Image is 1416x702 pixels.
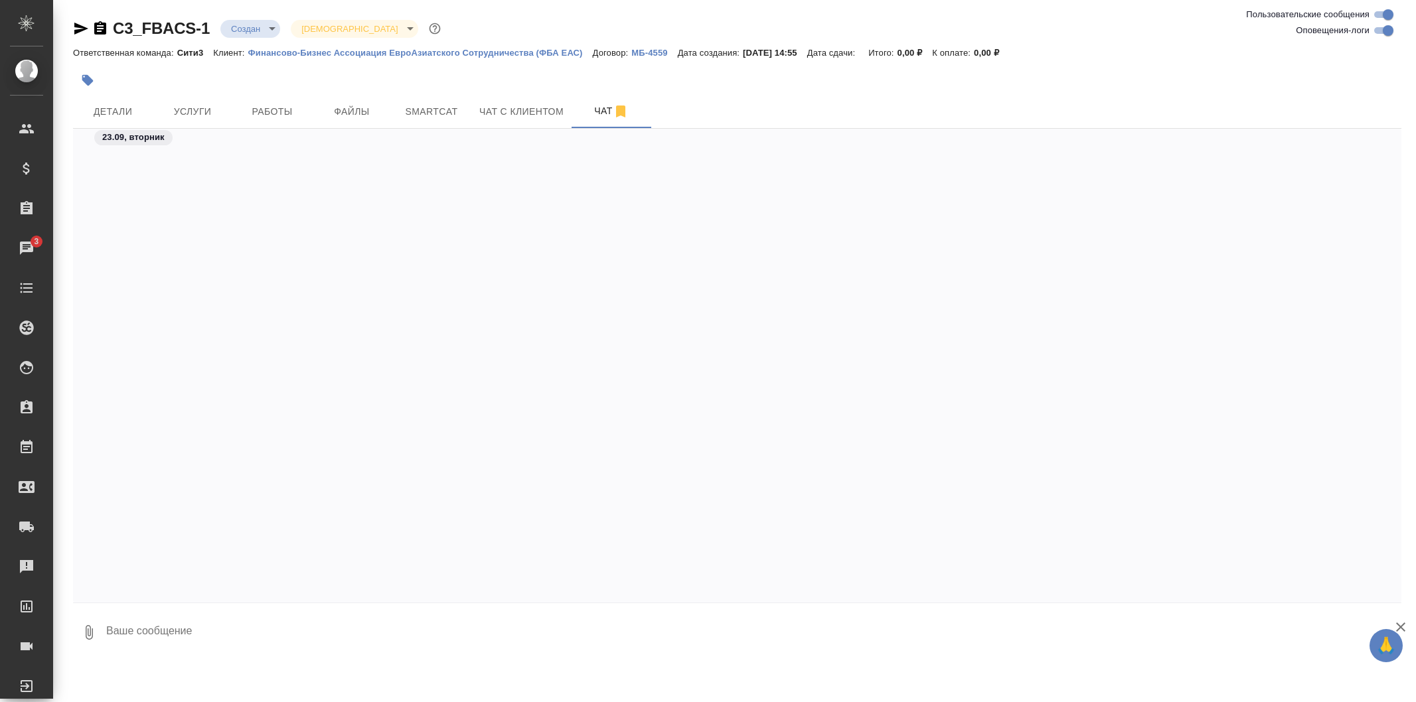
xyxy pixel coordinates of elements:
p: Дата создания: [678,48,743,58]
a: МБ-4559 [631,46,677,58]
a: C3_FBACS-1 [113,19,210,37]
span: Пользовательские сообщения [1246,8,1370,21]
button: Добавить тэг [73,66,102,95]
p: Договор: [593,48,632,58]
button: Скопировать ссылку для ЯМессенджера [73,21,89,36]
span: 🙏 [1375,632,1397,660]
p: 23.09, вторник [102,131,165,144]
p: 0,00 ₽ [898,48,933,58]
span: Работы [240,104,304,120]
span: Чат с клиентом [479,104,564,120]
button: [DEMOGRAPHIC_DATA] [297,23,402,35]
svg: Отписаться [613,104,629,119]
button: 🙏 [1370,629,1403,662]
a: Финансово-Бизнес Ассоциация ЕвроАзиатского Сотрудничества (ФБА ЕАС) [248,46,593,58]
span: Файлы [320,104,384,120]
span: Детали [81,104,145,120]
p: Клиент: [213,48,248,58]
p: К оплате: [932,48,974,58]
p: Финансово-Бизнес Ассоциация ЕвроАзиатского Сотрудничества (ФБА ЕАС) [248,48,593,58]
p: Ответственная команда: [73,48,177,58]
p: Итого: [868,48,897,58]
span: Оповещения-логи [1296,24,1370,37]
div: Создан [291,20,418,38]
p: Сити3 [177,48,214,58]
p: 0,00 ₽ [974,48,1009,58]
a: 3 [3,232,50,265]
p: Дата сдачи: [807,48,858,58]
button: Доп статусы указывают на важность/срочность заказа [426,20,443,37]
span: 3 [26,235,46,248]
p: МБ-4559 [631,48,677,58]
span: Услуги [161,104,224,120]
p: [DATE] 14:55 [743,48,807,58]
span: Smartcat [400,104,463,120]
button: Создан [227,23,264,35]
span: Чат [580,103,643,119]
div: Создан [220,20,280,38]
button: Скопировать ссылку [92,21,108,36]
